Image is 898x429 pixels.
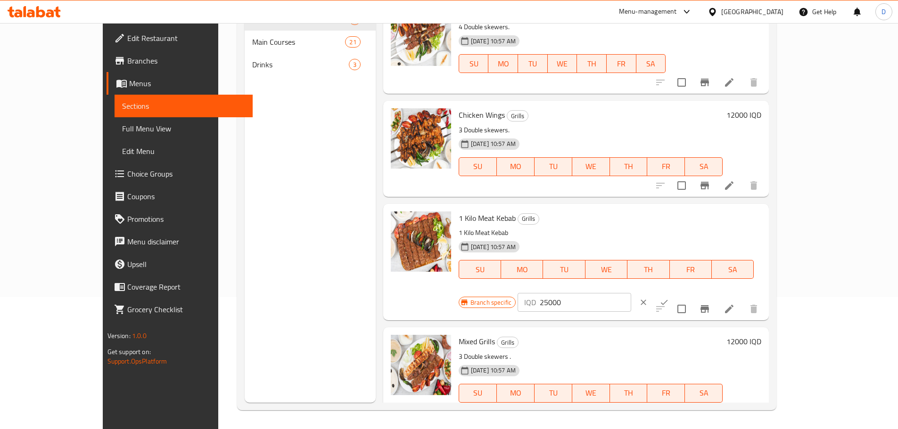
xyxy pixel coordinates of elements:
[459,157,497,176] button: SU
[107,230,253,253] a: Menu disclaimer
[712,260,754,279] button: SA
[127,168,245,179] span: Choice Groups
[501,160,531,173] span: MO
[522,57,544,71] span: TU
[501,260,543,279] button: MO
[724,180,735,191] a: Edit menu item
[693,174,716,197] button: Branch-specific-item
[459,384,497,403] button: SU
[497,337,518,348] span: Grills
[610,157,648,176] button: TH
[107,49,253,72] a: Branches
[467,139,519,148] span: [DATE] 10:57 AM
[115,95,253,117] a: Sections
[724,303,735,315] a: Edit menu item
[581,57,603,71] span: TH
[346,38,360,47] span: 21
[107,298,253,321] a: Grocery Checklist
[721,7,783,17] div: [GEOGRAPHIC_DATA]
[132,330,147,342] span: 1.0.0
[497,384,535,403] button: MO
[349,59,361,70] div: items
[129,78,245,89] span: Menus
[245,4,376,80] nav: Menu sections
[607,54,636,73] button: FR
[122,100,245,112] span: Sections
[577,54,607,73] button: TH
[742,71,765,94] button: delete
[127,55,245,66] span: Branches
[107,27,253,49] a: Edit Restaurant
[742,174,765,197] button: delete
[459,124,723,136] p: 3 Double skewers.
[540,293,631,312] input: Please enter price
[115,117,253,140] a: Full Menu View
[107,355,167,367] a: Support.OpsPlatform
[518,54,548,73] button: TU
[689,386,719,400] span: SA
[654,292,675,313] button: ok
[538,386,568,400] span: TU
[726,335,761,348] h6: 12000 IQD
[459,351,723,363] p: 3 Double skewers .
[459,227,754,239] p: 1 Kilo Meat Kebab
[572,384,610,403] button: WE
[463,263,497,276] span: SU
[107,253,253,275] a: Upsell
[463,386,493,400] span: SU
[631,263,666,276] span: TH
[391,6,451,66] img: Nafar Meat Tikka
[467,366,519,375] span: [DATE] 10:57 AM
[459,260,501,279] button: SU
[614,160,644,173] span: TH
[245,53,376,76] div: Drinks3
[463,57,485,71] span: SU
[127,236,245,247] span: Menu disclaimer
[459,21,666,33] p: 4 Double skewers.
[252,36,346,48] span: Main Courses
[467,243,519,251] span: [DATE] 10:57 AM
[693,71,716,94] button: Branch-specific-item
[391,335,451,395] img: Mixed Grills
[576,386,606,400] span: WE
[467,298,515,307] span: Branch specific
[619,6,677,17] div: Menu-management
[685,384,723,403] button: SA
[627,260,669,279] button: TH
[349,60,360,69] span: 3
[459,54,489,73] button: SU
[127,213,245,225] span: Promotions
[524,297,536,308] p: IQD
[518,213,539,224] span: Grills
[507,110,528,121] div: Grills
[518,213,539,225] div: Grills
[742,298,765,320] button: delete
[547,263,581,276] span: TU
[107,346,151,358] span: Get support on:
[107,208,253,230] a: Promotions
[535,157,572,176] button: TU
[670,260,712,279] button: FR
[107,185,253,208] a: Coupons
[252,59,349,70] span: Drinks
[585,260,627,279] button: WE
[115,140,253,162] a: Edit Menu
[505,263,539,276] span: MO
[693,298,716,320] button: Branch-specific-item
[507,111,528,121] span: Grills
[633,292,654,313] button: clear
[742,401,765,423] button: delete
[107,275,253,298] a: Coverage Report
[576,160,606,173] span: WE
[463,160,493,173] span: SU
[459,211,516,225] span: 1 Kilo Meat Kebab
[107,72,253,95] a: Menus
[636,54,666,73] button: SA
[685,157,723,176] button: SA
[459,108,505,122] span: Chicken Wings
[127,281,245,292] span: Coverage Report
[689,160,719,173] span: SA
[882,7,886,17] span: D
[651,386,681,400] span: FR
